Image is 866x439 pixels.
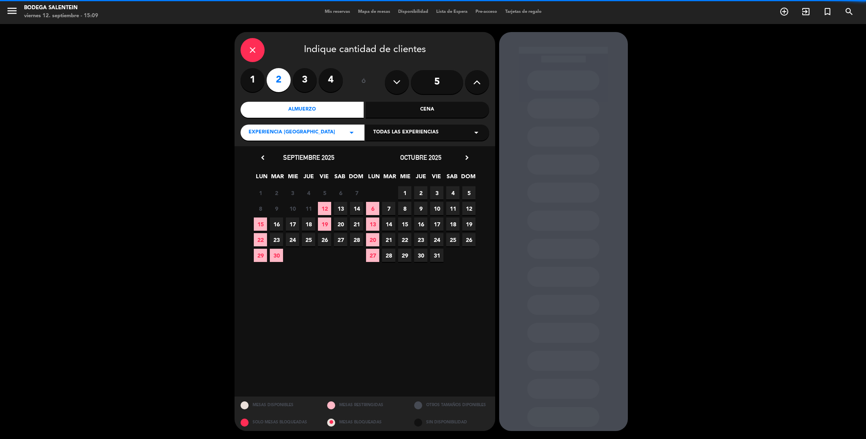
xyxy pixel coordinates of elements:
[302,217,315,231] span: 18
[414,172,427,185] span: JUE
[471,10,501,14] span: Pre-acceso
[414,217,427,231] span: 16
[398,233,411,246] span: 22
[382,233,395,246] span: 21
[446,202,459,215] span: 11
[382,217,395,231] span: 14
[350,217,363,231] span: 21
[501,10,546,14] span: Tarjetas de regalo
[270,186,283,199] span: 2
[241,68,265,92] label: 1
[414,202,427,215] span: 9
[823,7,832,16] i: turned_in_not
[432,10,471,14] span: Lista de Espera
[321,414,408,431] div: MESAS BLOQUEADAS
[430,186,443,199] span: 3
[286,217,299,231] span: 17
[354,10,394,14] span: Mapa de mesas
[318,186,331,199] span: 5
[270,249,283,262] span: 30
[254,249,267,262] span: 29
[430,202,443,215] span: 10
[430,233,443,246] span: 24
[6,5,18,17] i: menu
[398,202,411,215] span: 8
[321,397,408,414] div: MESAS RESTRINGIDAS
[302,172,315,185] span: JUE
[373,129,439,137] span: Todas las experiencias
[430,217,443,231] span: 17
[334,186,347,199] span: 6
[446,217,459,231] span: 18
[399,172,412,185] span: MIE
[398,217,411,231] span: 15
[334,233,347,246] span: 27
[271,172,284,185] span: MAR
[367,172,380,185] span: LUN
[844,7,854,16] i: search
[318,202,331,215] span: 12
[286,172,299,185] span: MIE
[349,172,362,185] span: DOM
[255,172,268,185] span: LUN
[318,217,331,231] span: 19
[366,233,379,246] span: 20
[398,249,411,262] span: 29
[283,153,334,161] span: septiembre 2025
[462,233,475,246] span: 26
[366,102,489,118] div: Cena
[462,217,475,231] span: 19
[270,202,283,215] span: 9
[254,186,267,199] span: 1
[334,217,347,231] span: 20
[318,233,331,246] span: 26
[430,249,443,262] span: 31
[254,217,267,231] span: 15
[801,7,811,16] i: exit_to_app
[779,7,789,16] i: add_circle_outline
[383,172,396,185] span: MAR
[462,202,475,215] span: 12
[270,233,283,246] span: 23
[408,414,495,431] div: SIN DISPONIBILIDAD
[446,186,459,199] span: 4
[414,249,427,262] span: 30
[302,186,315,199] span: 4
[254,202,267,215] span: 8
[350,202,363,215] span: 14
[286,186,299,199] span: 3
[24,4,98,12] div: Bodega Salentein
[382,249,395,262] span: 28
[414,186,427,199] span: 2
[430,172,443,185] span: VIE
[318,172,331,185] span: VIE
[302,202,315,215] span: 11
[267,68,291,92] label: 2
[6,5,18,20] button: menu
[241,102,364,118] div: Almuerzo
[241,38,489,62] div: Indique cantidad de clientes
[366,202,379,215] span: 6
[333,172,346,185] span: SAB
[366,249,379,262] span: 27
[461,172,474,185] span: DOM
[347,128,356,137] i: arrow_drop_down
[471,128,481,137] i: arrow_drop_down
[24,12,98,20] div: viernes 12. septiembre - 15:09
[351,68,377,96] div: ó
[248,45,257,55] i: close
[235,414,322,431] div: SOLO MESAS BLOQUEADAS
[350,233,363,246] span: 28
[254,233,267,246] span: 22
[408,397,495,414] div: OTROS TAMAÑOS DIPONIBLES
[321,10,354,14] span: Mis reservas
[463,153,471,162] i: chevron_right
[398,186,411,199] span: 1
[382,202,395,215] span: 7
[270,217,283,231] span: 16
[462,186,475,199] span: 5
[400,153,441,161] span: octubre 2025
[235,397,322,414] div: MESAS DISPONIBLES
[286,233,299,246] span: 24
[350,186,363,199] span: 7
